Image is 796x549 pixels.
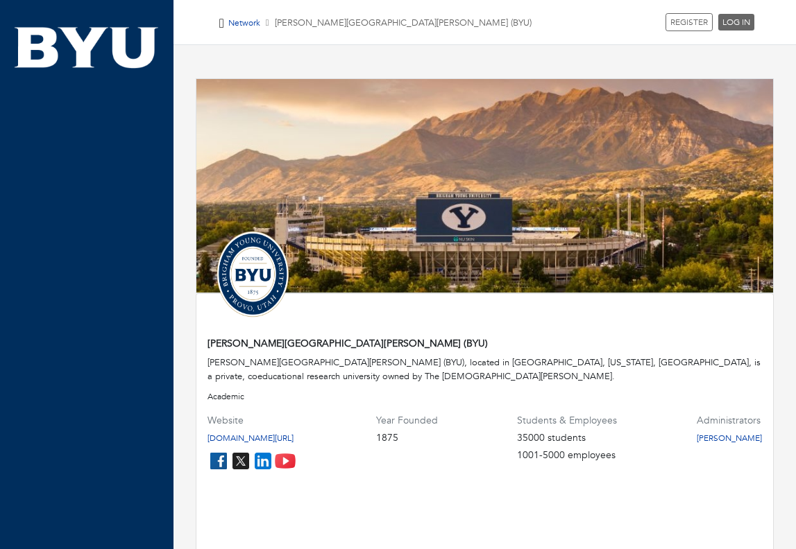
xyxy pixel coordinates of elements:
h4: Year Founded [376,415,438,427]
div: [PERSON_NAME][GEOGRAPHIC_DATA][PERSON_NAME] (BYU), located in [GEOGRAPHIC_DATA], [US_STATE], [GEO... [208,356,762,383]
h4: 1001-5000 employees [517,450,617,462]
h4: Students & Employees [517,415,617,427]
a: REGISTER [666,13,713,31]
img: facebook_icon-256f8dfc8812ddc1b8eade64b8eafd8a868ed32f90a8d2bb44f507e1979dbc24.png [208,450,230,472]
h5: [PERSON_NAME][GEOGRAPHIC_DATA][PERSON_NAME] (BYU) [228,18,532,29]
img: BYU.png [14,24,160,71]
a: LOG IN [718,14,754,31]
img: linkedin_icon-84db3ca265f4ac0988026744a78baded5d6ee8239146f80404fb69c9eee6e8e7.png [252,450,274,472]
a: [DOMAIN_NAME][URL] [208,433,294,444]
a: Network [228,17,260,28]
img: youtube_icon-fc3c61c8c22f3cdcae68f2f17984f5f016928f0ca0694dd5da90beefb88aa45e.png [274,450,296,472]
img: Untitled-design-3.png [208,229,298,319]
img: lavell-edwards-stadium.jpg [196,79,773,295]
img: twitter_icon-7d0bafdc4ccc1285aa2013833b377ca91d92330db209b8298ca96278571368c9.png [230,450,252,472]
h4: 35000 students [517,433,617,444]
h4: 1875 [376,433,438,444]
a: [PERSON_NAME] [697,433,762,444]
h4: [PERSON_NAME][GEOGRAPHIC_DATA][PERSON_NAME] (BYU) [208,338,762,350]
h4: Administrators [697,415,762,427]
p: Academic [208,390,762,403]
h4: Website [208,415,296,427]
